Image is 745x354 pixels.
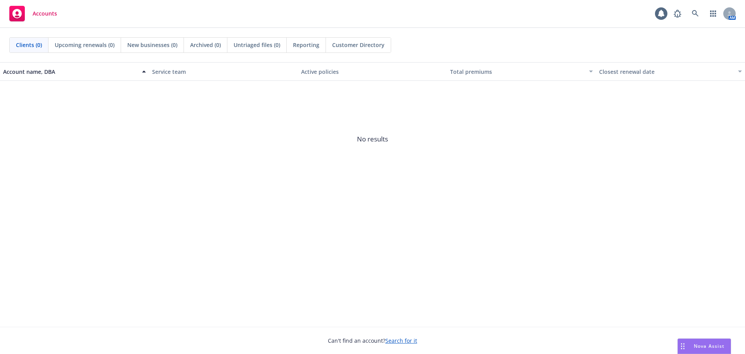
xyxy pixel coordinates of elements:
div: Active policies [301,68,444,76]
a: Search [688,6,703,21]
span: Customer Directory [332,41,385,49]
div: Drag to move [678,339,688,354]
span: Can't find an account? [328,337,417,345]
span: Upcoming renewals (0) [55,41,114,49]
span: Accounts [33,10,57,17]
button: Active policies [298,62,447,81]
div: Service team [152,68,295,76]
span: Reporting [293,41,319,49]
div: Account name, DBA [3,68,137,76]
a: Accounts [6,3,60,24]
span: Clients (0) [16,41,42,49]
button: Nova Assist [677,338,731,354]
a: Report a Bug [670,6,685,21]
span: Nova Assist [694,343,724,349]
div: Closest renewal date [599,68,733,76]
a: Switch app [705,6,721,21]
button: Closest renewal date [596,62,745,81]
div: Total premiums [450,68,584,76]
a: Search for it [385,337,417,344]
button: Service team [149,62,298,81]
span: New businesses (0) [127,41,177,49]
button: Total premiums [447,62,596,81]
span: Untriaged files (0) [234,41,280,49]
span: Archived (0) [190,41,221,49]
